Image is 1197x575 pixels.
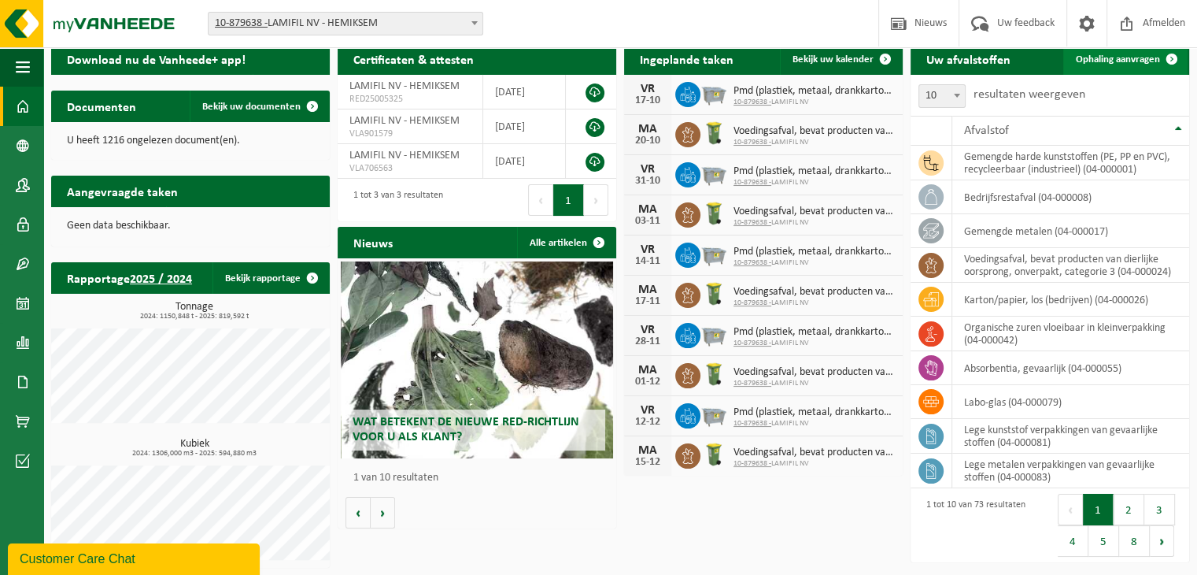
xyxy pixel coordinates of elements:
span: LAMIFIL NV - HEMIKSEM [349,115,460,127]
button: 1 [1083,494,1114,525]
div: VR [632,83,663,95]
td: labo-glas (04-000079) [952,385,1189,419]
h3: Kubiek [59,439,330,458]
img: WB-0140-HPE-GN-50 [700,361,727,388]
span: 10-879638 - LAMIFIL NV - HEMIKSEM [208,12,483,35]
iframe: chat widget [8,540,263,575]
span: Voedingsafval, bevat producten van dierlijke oorsprong, onverpakt, categorie 3 [733,206,895,218]
button: Next [1150,525,1174,557]
h2: Certificaten & attesten [338,43,490,74]
td: gemengde harde kunststoffen (PE, PP en PVC), recycleerbaar (industrieel) (04-000001) [952,146,1189,180]
img: WB-0140-HPE-GN-50 [700,441,727,468]
img: WB-2500-GAL-GY-01 [700,321,727,347]
td: organische zuren vloeibaar in kleinverpakking (04-000042) [952,317,1189,351]
td: bedrijfsrestafval (04-000008) [952,180,1189,214]
div: VR [632,243,663,256]
tcxspan: Call 2025 / 2024 via 3CX [130,273,192,286]
span: LAMIFIL NV [733,258,895,268]
div: VR [632,163,663,176]
img: WB-2500-GAL-GY-01 [700,401,727,428]
button: 1 [553,184,584,216]
td: [DATE] [483,144,566,179]
div: 28-11 [632,336,663,347]
span: LAMIFIL NV [733,98,895,107]
div: MA [632,203,663,216]
tcxspan: Call 10-879638 - via 3CX [733,339,771,347]
img: WB-0140-HPE-GN-50 [700,200,727,227]
p: Geen data beschikbaar. [67,221,314,232]
span: Pmd (plastiek, metaal, drankkartons) (bedrijven) [733,165,895,178]
button: 3 [1144,494,1175,525]
img: WB-0140-HPE-GN-50 [700,120,727,147]
span: LAMIFIL NV [733,218,895,228]
span: LAMIFIL NV - HEMIKSEM [349,80,460,92]
span: Pmd (plastiek, metaal, drankkartons) (bedrijven) [733,85,895,98]
div: VR [632,404,663,417]
span: Voedingsafval, bevat producten van dierlijke oorsprong, onverpakt, categorie 3 [733,286,895,299]
span: LAMIFIL NV [733,459,895,469]
tcxspan: Call 10-879638 - via 3CX [733,459,771,468]
div: MA [632,364,663,377]
span: LAMIFIL NV [733,138,895,147]
button: 5 [1088,525,1119,557]
span: LAMIFIL NV [733,379,895,388]
span: 2024: 1150,848 t - 2025: 819,592 t [59,313,330,321]
div: 17-11 [632,296,663,307]
span: Afvalstof [964,124,1009,137]
td: karton/papier, los (bedrijven) (04-000026) [952,283,1189,317]
h2: Nieuws [338,227,408,258]
span: RED25005325 [349,93,471,106]
div: 1 tot 3 van 3 resultaten [345,183,443,217]
button: Previous [528,184,553,216]
img: WB-0140-HPE-GN-50 [700,280,727,307]
span: 2024: 1306,000 m3 - 2025: 594,880 m3 [59,450,330,458]
tcxspan: Call 10-879638 - via 3CX [733,299,771,307]
button: 2 [1114,494,1144,525]
span: Voedingsafval, bevat producten van dierlijke oorsprong, onverpakt, categorie 3 [733,125,895,138]
tcxspan: Call 10-879638 - via 3CX [733,258,771,267]
tcxspan: Call 10-879638 - via 3CX [733,218,771,227]
span: 10-879638 - LAMIFIL NV - HEMIKSEM [209,13,482,35]
div: 01-12 [632,377,663,388]
h2: Ingeplande taken [624,43,749,74]
tcxspan: Call 10-879638 - via 3CX [733,138,771,147]
span: 10 [919,85,965,107]
td: lege kunststof verpakkingen van gevaarlijke stoffen (04-000081) [952,419,1189,454]
div: 15-12 [632,457,663,468]
div: 17-10 [632,95,663,106]
span: LAMIFIL NV [733,419,895,428]
button: Next [584,184,608,216]
div: 12-12 [632,417,663,428]
a: Alle artikelen [517,227,615,258]
span: Wat betekent de nieuwe RED-richtlijn voor u als klant? [353,416,579,443]
span: Pmd (plastiek, metaal, drankkartons) (bedrijven) [733,406,895,419]
div: MA [632,444,663,457]
span: LAMIFIL NV [733,178,895,187]
div: 31-10 [632,176,663,187]
span: VLA901579 [349,128,471,140]
p: 1 van 10 resultaten [353,473,608,484]
div: 1 tot 10 van 73 resultaten [918,492,1025,558]
div: VR [632,324,663,336]
span: Pmd (plastiek, metaal, drankkartons) (bedrijven) [733,326,895,339]
div: 14-11 [632,256,663,267]
div: 03-11 [632,216,663,227]
tcxspan: Call 10-879638 - via 3CX [215,17,268,29]
button: Vorige [345,497,371,529]
h2: Rapportage [51,262,208,293]
a: Wat betekent de nieuwe RED-richtlijn voor u als klant? [341,262,614,458]
img: WB-2500-GAL-GY-01 [700,160,727,187]
h2: Download nu de Vanheede+ app! [51,43,261,74]
a: Ophaling aanvragen [1063,43,1188,75]
h2: Uw afvalstoffen [911,43,1026,74]
img: WB-2500-GAL-GY-01 [700,80,727,106]
tcxspan: Call 10-879638 - via 3CX [733,419,771,428]
tcxspan: Call 10-879638 - via 3CX [733,379,771,388]
a: Bekijk uw documenten [190,91,328,122]
img: WB-2500-GAL-GY-01 [700,240,727,267]
h2: Aangevraagde taken [51,176,194,206]
td: [DATE] [483,75,566,109]
span: VLA706563 [349,162,471,175]
span: Pmd (plastiek, metaal, drankkartons) (bedrijven) [733,246,895,258]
